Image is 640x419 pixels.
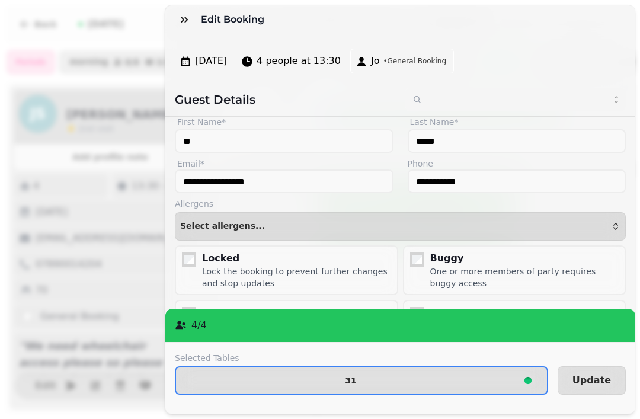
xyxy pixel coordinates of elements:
label: Allergens [175,198,626,210]
p: 31 [345,376,356,385]
label: Last Name* [408,115,626,129]
span: • General Booking [383,56,446,66]
label: Email* [175,158,393,169]
label: Phone [408,158,626,169]
div: Highchair [430,306,620,320]
h3: Edit Booking [201,12,269,27]
p: 4 / 4 [191,318,207,332]
button: Select allergens... [175,212,626,241]
div: Wheelchair [202,306,392,320]
div: Lock the booking to prevent further changes and stop updates [202,266,392,289]
span: Select allergens... [180,222,265,231]
span: Update [572,376,611,385]
div: Buggy [430,251,620,266]
h2: Guest Details [175,91,396,108]
label: First Name* [175,115,393,129]
span: [DATE] [195,54,227,68]
div: One or more members of party requires buggy access [430,266,620,289]
button: 31 [175,366,548,395]
div: Locked [202,251,392,266]
span: 4 people at 13:30 [257,54,341,68]
span: Jo [371,54,380,68]
button: Update [558,366,626,395]
label: Selected Tables [175,352,548,364]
